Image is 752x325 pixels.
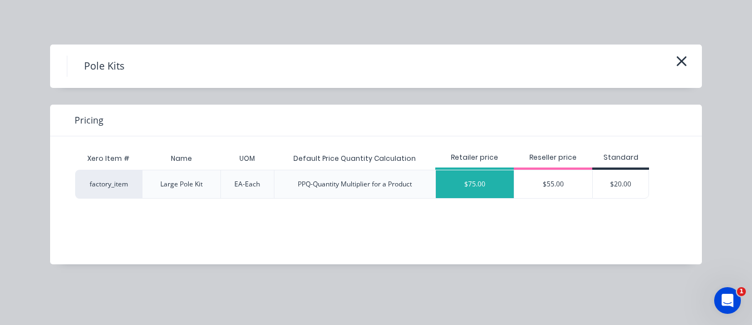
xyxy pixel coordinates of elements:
[592,152,649,162] div: Standard
[75,147,142,170] div: Xero Item #
[514,170,592,198] div: $55.00
[298,179,412,189] div: PPQ-Quantity Multiplier for a Product
[435,152,514,162] div: Retailer price
[284,145,425,173] div: Default Price Quantity Calculation
[162,145,201,173] div: Name
[67,56,141,77] h4: Pole Kits
[737,287,746,296] span: 1
[75,170,142,199] div: factory_item
[160,179,203,189] div: Large Pole Kit
[230,145,264,173] div: UOM
[514,152,592,162] div: Reseller price
[714,287,741,314] iframe: Intercom live chat
[593,170,648,198] div: $20.00
[234,179,260,189] div: EA-Each
[436,170,514,198] div: $75.00
[75,114,104,127] span: Pricing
